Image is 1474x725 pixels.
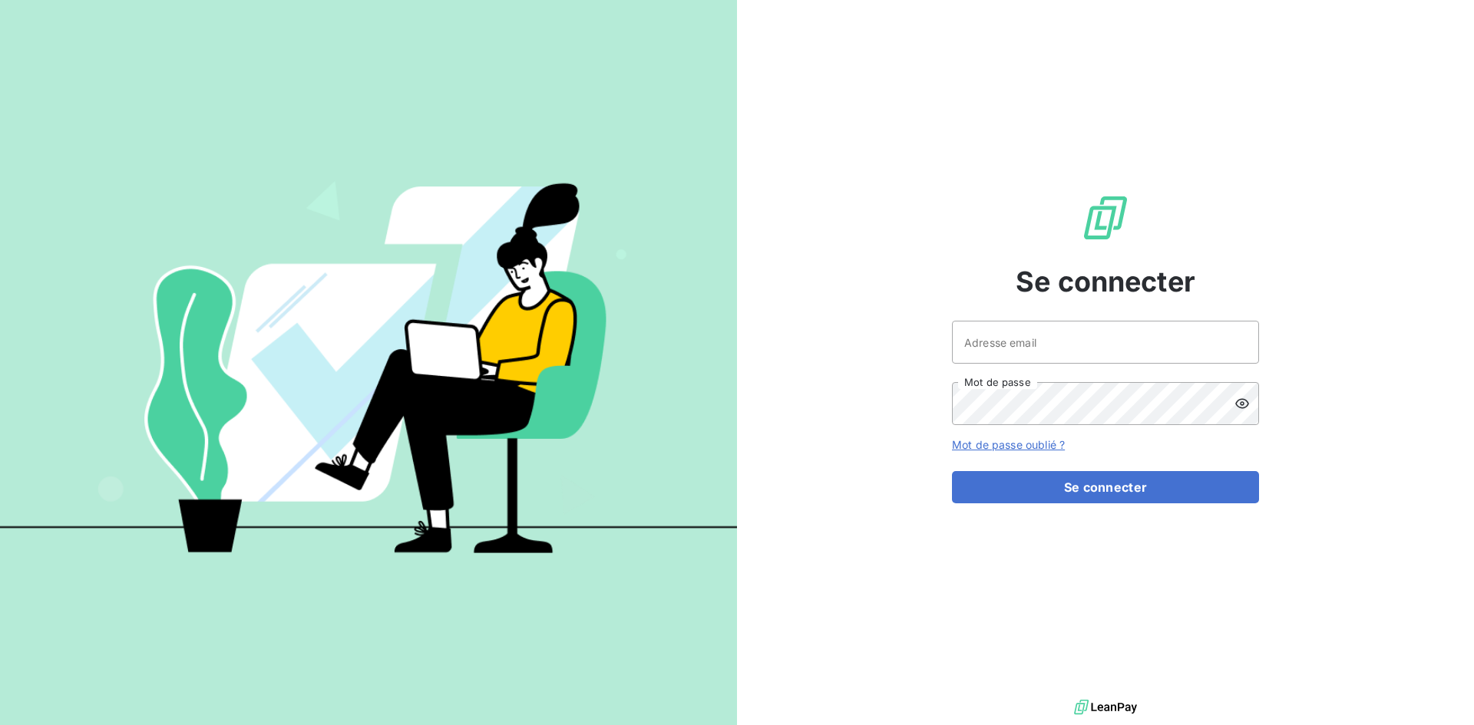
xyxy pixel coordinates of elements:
[1016,261,1195,302] span: Se connecter
[952,321,1259,364] input: placeholder
[1081,193,1130,242] img: Logo LeanPay
[952,471,1259,503] button: Se connecter
[952,438,1065,451] a: Mot de passe oublié ?
[1074,696,1137,719] img: logo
